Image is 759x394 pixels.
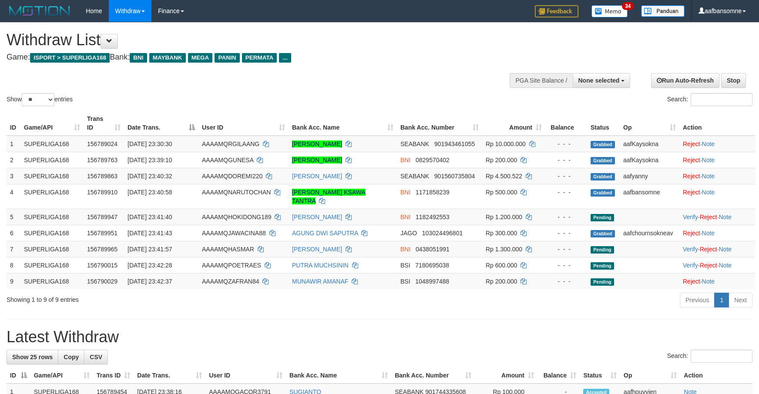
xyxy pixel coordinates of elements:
th: Game/API: activate to sort column ascending [30,367,93,384]
a: Note [719,214,732,220]
th: Op: activate to sort column ascending [620,111,679,136]
th: User ID: activate to sort column ascending [198,111,289,136]
a: Note [702,278,715,285]
td: SUPERLIGA168 [20,241,84,257]
td: · [679,152,755,168]
td: SUPERLIGA168 [20,136,84,152]
td: 2 [7,152,20,168]
button: None selected [573,73,631,88]
span: Copy 103024496801 to clipboard [422,230,463,237]
span: Show 25 rows [12,354,53,361]
td: 8 [7,257,20,273]
td: 9 [7,273,20,289]
th: Trans ID: activate to sort column ascending [93,367,134,384]
a: [PERSON_NAME] [292,246,342,253]
th: User ID: activate to sort column ascending [205,367,286,384]
th: Bank Acc. Name: activate to sort column ascending [289,111,397,136]
span: [DATE] 23:40:58 [128,189,172,196]
th: Balance [545,111,587,136]
a: [PERSON_NAME] KSAWA TANTRA [292,189,366,204]
td: 5 [7,209,20,225]
a: Note [702,140,715,147]
td: · · [679,257,755,273]
a: Reject [700,246,717,253]
div: - - - [549,140,584,148]
span: AAAAMQRGILAANG [202,140,259,147]
span: [DATE] 23:40:32 [128,173,172,180]
span: Copy 901943461055 to clipboard [434,140,475,147]
td: · · [679,241,755,257]
span: Rp 300.000 [486,230,517,237]
a: [PERSON_NAME] [292,214,342,220]
span: Copy 1048997488 to clipboard [415,278,449,285]
td: aafKaysokna [620,136,679,152]
a: [PERSON_NAME] [292,157,342,164]
span: BNI [400,246,410,253]
input: Search: [691,350,752,363]
td: 3 [7,168,20,184]
td: · [679,184,755,209]
th: Date Trans.: activate to sort column ascending [134,367,205,384]
span: AAAAMQPOETRAES [202,262,261,269]
td: SUPERLIGA168 [20,225,84,241]
a: [PERSON_NAME] [292,173,342,180]
th: ID [7,111,20,136]
span: 34 [622,2,634,10]
div: - - - [549,156,584,164]
h4: Game: Bank: [7,53,497,62]
a: Verify [683,246,698,253]
label: Search: [667,350,752,363]
a: Stop [721,73,746,88]
span: MAYBANK [149,53,186,63]
a: Reject [700,214,717,220]
span: Grabbed [591,230,615,237]
span: Rp 10.000.000 [486,140,526,147]
div: - - - [549,188,584,197]
span: 156789763 [87,157,118,164]
a: Previous [680,293,715,307]
div: - - - [549,277,584,286]
a: Verify [683,262,698,269]
td: aafchournsokneav [620,225,679,241]
td: SUPERLIGA168 [20,184,84,209]
a: CSV [84,350,108,364]
span: [DATE] 23:42:37 [128,278,172,285]
span: Rp 1.300.000 [486,246,522,253]
th: Bank Acc. Number: activate to sort column ascending [397,111,482,136]
span: [DATE] 23:41:57 [128,246,172,253]
span: JAGO [400,230,417,237]
span: PERMATA [242,53,277,63]
th: Balance: activate to sort column ascending [537,367,580,384]
span: Rp 1.200.000 [486,214,522,220]
div: - - - [549,261,584,270]
span: SEABANK [400,173,429,180]
span: PANIN [215,53,239,63]
span: AAAAMQGUNESA [202,157,253,164]
span: [DATE] 23:41:40 [128,214,172,220]
a: Copy [58,350,84,364]
a: Note [719,262,732,269]
span: Rp 4.500.522 [486,173,522,180]
a: Note [719,246,732,253]
span: MEGA [188,53,213,63]
img: MOTION_logo.png [7,4,73,17]
th: Game/API: activate to sort column ascending [20,111,84,136]
a: Reject [683,140,700,147]
span: Copy 7180695038 to clipboard [415,262,449,269]
th: Status: activate to sort column ascending [580,367,620,384]
td: SUPERLIGA168 [20,168,84,184]
td: 4 [7,184,20,209]
span: Rp 600.000 [486,262,517,269]
div: - - - [549,229,584,237]
th: Amount: activate to sort column ascending [482,111,545,136]
span: [DATE] 23:42:28 [128,262,172,269]
span: BNI [400,157,410,164]
span: 156789910 [87,189,118,196]
a: Note [702,173,715,180]
span: 156789947 [87,214,118,220]
label: Search: [667,93,752,106]
select: Showentries [22,93,54,106]
td: aafKaysokna [620,152,679,168]
span: Rp 200.000 [486,157,517,164]
span: Grabbed [591,157,615,164]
